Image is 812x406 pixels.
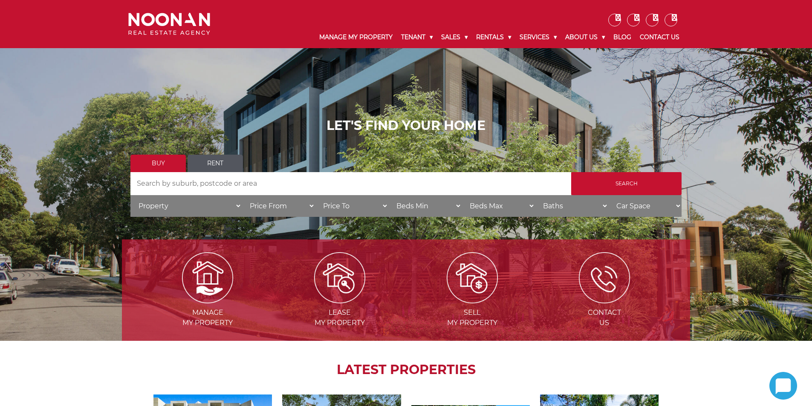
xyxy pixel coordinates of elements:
[571,172,682,195] input: Search
[275,273,405,327] a: Lease my property Leasemy Property
[130,118,682,133] h1: LET'S FIND YOUR HOME
[515,26,561,48] a: Services
[561,26,609,48] a: About Us
[579,252,630,303] img: ICONS
[609,26,636,48] a: Blog
[472,26,515,48] a: Rentals
[143,362,669,377] h2: LATEST PROPERTIES
[636,26,684,48] a: Contact Us
[314,252,365,303] img: Lease my property
[188,155,243,172] a: Rent
[130,155,186,172] a: Buy
[539,273,670,327] a: ICONS ContactUs
[447,252,498,303] img: Sell my property
[315,26,397,48] a: Manage My Property
[275,308,405,328] span: Lease my Property
[437,26,472,48] a: Sales
[397,26,437,48] a: Tenant
[407,273,537,327] a: Sell my property Sellmy Property
[142,273,273,327] a: Manage my Property Managemy Property
[128,13,210,35] img: Noonan Real Estate Agency
[182,252,233,303] img: Manage my Property
[142,308,273,328] span: Manage my Property
[539,308,670,328] span: Contact Us
[407,308,537,328] span: Sell my Property
[130,172,571,195] input: Search by suburb, postcode or area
